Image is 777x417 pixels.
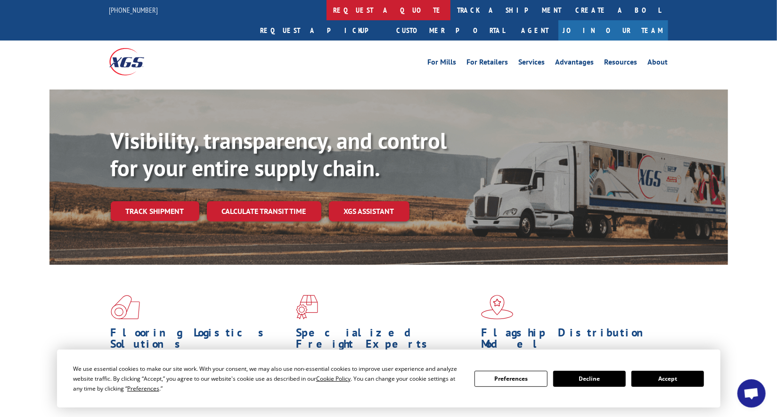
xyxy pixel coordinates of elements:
[737,379,766,408] div: Open chat
[390,20,512,41] a: Customer Portal
[553,371,626,387] button: Decline
[316,375,351,383] span: Cookie Policy
[127,384,159,392] span: Preferences
[329,201,409,221] a: XGS ASSISTANT
[481,327,659,354] h1: Flagship Distribution Model
[481,295,514,319] img: xgs-icon-flagship-distribution-model-red
[296,295,318,319] img: xgs-icon-focused-on-flooring-red
[73,364,463,393] div: We use essential cookies to make our site work. With your consent, we may also use non-essential ...
[556,58,594,69] a: Advantages
[254,20,390,41] a: Request a pickup
[111,126,447,182] b: Visibility, transparency, and control for your entire supply chain.
[558,20,668,41] a: Join Our Team
[648,58,668,69] a: About
[296,327,474,354] h1: Specialized Freight Experts
[519,58,545,69] a: Services
[111,327,289,354] h1: Flooring Logistics Solutions
[474,371,547,387] button: Preferences
[111,201,199,221] a: Track shipment
[605,58,638,69] a: Resources
[109,5,158,15] a: [PHONE_NUMBER]
[631,371,704,387] button: Accept
[207,201,321,221] a: Calculate transit time
[57,350,720,408] div: Cookie Consent Prompt
[428,58,457,69] a: For Mills
[111,295,140,319] img: xgs-icon-total-supply-chain-intelligence-red
[467,58,508,69] a: For Retailers
[512,20,558,41] a: Agent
